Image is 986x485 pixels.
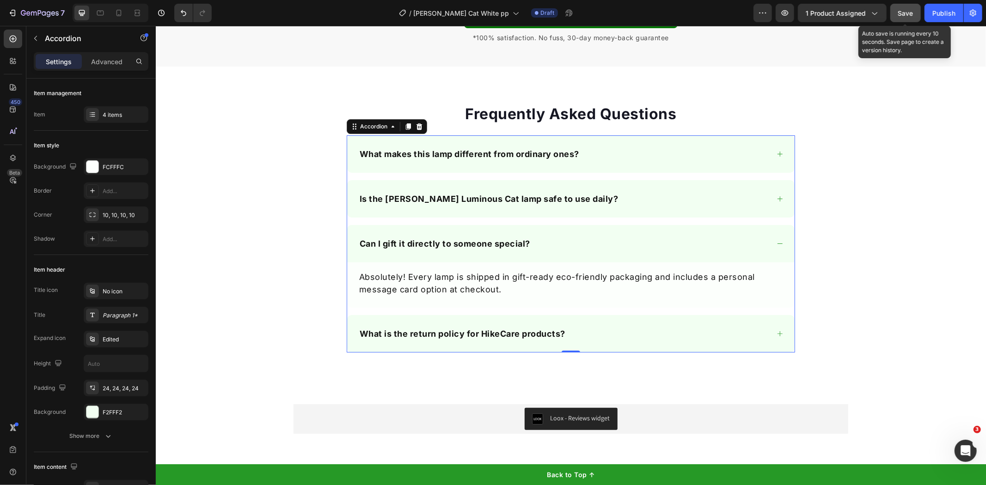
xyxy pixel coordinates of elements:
[4,4,69,22] button: 7
[34,211,52,219] div: Corner
[103,335,146,344] div: Edited
[34,110,45,119] div: Item
[204,213,374,223] strong: Can I gift it directly to someone special?
[204,168,463,178] strong: Is the [PERSON_NAME] Luminous Cat lamp safe to use daily?
[202,165,464,181] div: Rich Text Editor. Editing area: main
[103,311,146,320] div: Paragraph 1*
[932,8,955,18] div: Publish
[84,355,148,372] input: Auto
[103,235,146,243] div: Add...
[413,8,509,18] span: [PERSON_NAME] Cat White pp
[34,334,66,342] div: Expand icon
[9,98,22,106] div: 450
[34,161,79,173] div: Background
[890,4,921,22] button: Save
[34,358,64,370] div: Height
[174,4,212,22] div: Undo/Redo
[34,89,81,97] div: Item management
[45,33,123,44] p: Accordion
[91,57,122,67] p: Advanced
[806,8,866,18] span: 1 product assigned
[103,187,146,195] div: Add...
[34,311,45,319] div: Title
[202,210,376,225] div: Rich Text Editor. Editing area: main
[70,431,113,441] div: Show more
[103,287,146,296] div: No icon
[974,426,981,433] span: 3
[103,111,146,119] div: 4 items
[202,121,425,136] div: Rich Text Editor. Editing area: main
[103,163,146,171] div: FCFFFC
[156,26,986,485] iframe: Design area
[898,9,913,17] span: Save
[34,408,66,416] div: Background
[46,57,72,67] p: Settings
[34,266,65,274] div: Item header
[925,4,963,22] button: Publish
[103,408,146,417] div: F2FFF2
[34,141,59,150] div: Item style
[369,382,462,404] button: Loox - Reviews widget
[203,245,627,270] p: Absolutely! Every lamp is shipped in gift-ready eco-friendly packaging and includes a personal me...
[34,428,148,444] button: Show more
[192,79,638,98] p: Frequently Asked Questions
[955,440,977,462] iframe: Intercom live chat
[798,4,887,22] button: 1 product assigned
[204,123,423,133] strong: What makes this lamp different from ordinary ones?
[34,382,68,394] div: Padding
[204,302,410,314] p: What is the return policy for HikeCare products?
[393,436,437,446] span: Add section
[202,97,233,105] div: Accordion
[395,388,454,397] div: Loox - Reviews widget
[391,444,439,454] div: Back to Top ↑
[34,187,52,195] div: Border
[540,9,554,17] span: Draft
[34,461,80,473] div: Item content
[103,384,146,393] div: 24, 24, 24, 24
[409,8,411,18] span: /
[376,388,387,399] img: loox.png
[202,300,411,315] div: Rich Text Editor. Editing area: main
[7,169,22,176] div: Beta
[34,286,58,294] div: Title icon
[34,235,55,243] div: Shadow
[103,211,146,219] div: 10, 10, 10, 10
[61,7,65,18] p: 7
